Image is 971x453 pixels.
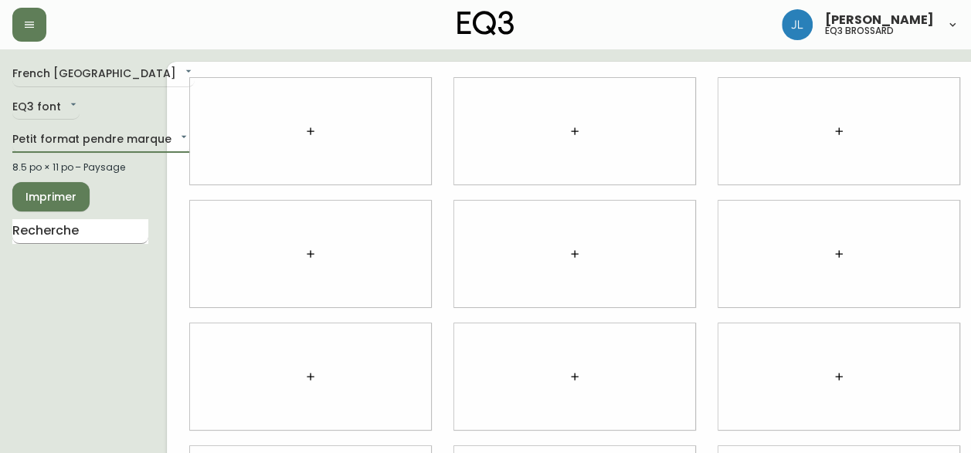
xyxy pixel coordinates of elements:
[12,219,148,244] input: Recherche
[12,95,80,120] div: EQ3 font
[12,182,90,211] button: Imprimer
[782,9,813,40] img: 4c684eb21b92554db63a26dcce857022
[825,14,934,26] span: [PERSON_NAME]
[12,127,190,153] div: Petit format pendre marque
[12,62,195,87] div: French [GEOGRAPHIC_DATA]
[25,188,77,207] span: Imprimer
[825,26,894,35] h5: eq3 brossard
[457,11,514,35] img: logo
[12,161,148,174] div: 8.5 po × 11 po – Paysage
